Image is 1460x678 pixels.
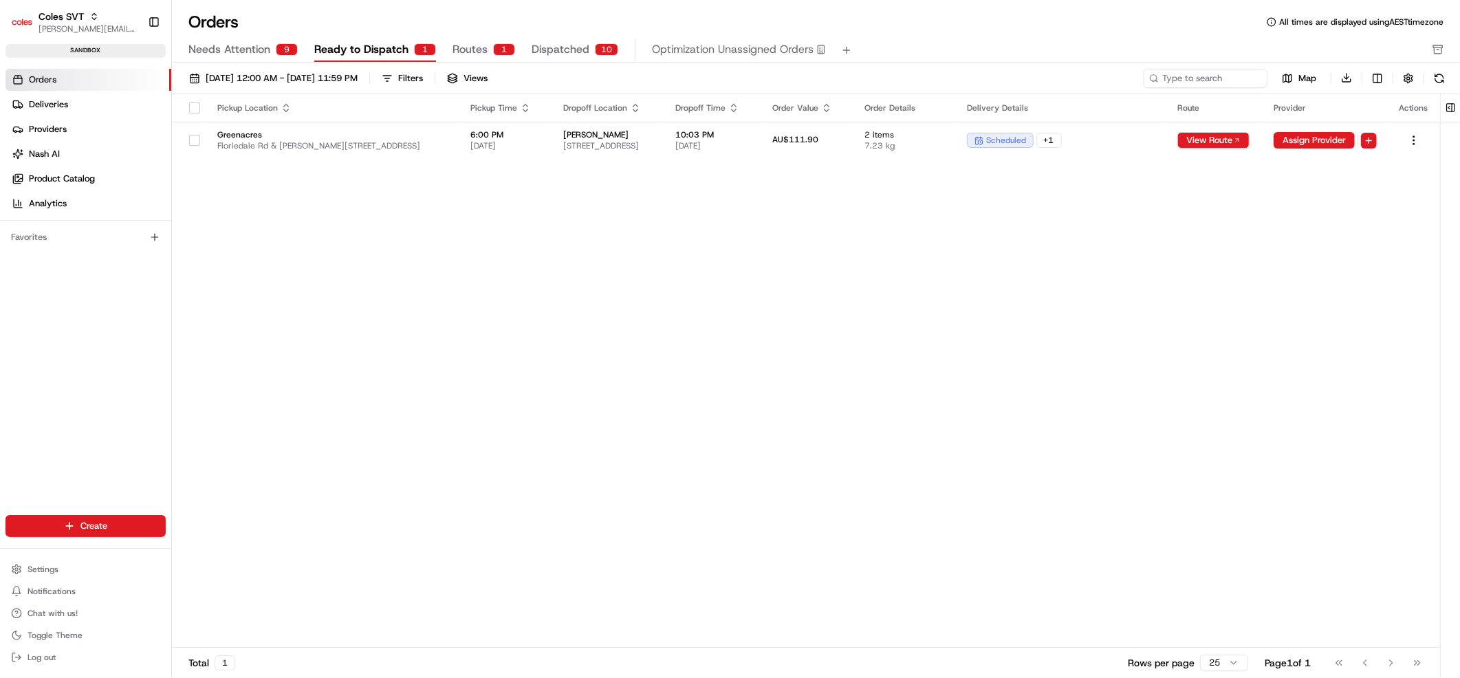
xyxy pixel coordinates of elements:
span: [STREET_ADDRESS] [563,140,653,151]
div: Route [1177,102,1252,113]
button: [PERSON_NAME][EMAIL_ADDRESS][DOMAIN_NAME] [39,23,137,34]
div: Order Value [772,102,842,113]
span: Needs Attention [188,41,270,58]
button: Refresh [1430,69,1449,88]
button: Settings [6,560,166,579]
button: Create [6,515,166,537]
p: Welcome 👋 [14,54,250,76]
span: Map [1298,72,1316,85]
button: Filters [375,69,429,88]
span: Optimization Unassigned Orders [652,41,814,58]
button: Coles SVTColes SVT[PERSON_NAME][EMAIL_ADDRESS][DOMAIN_NAME] [6,6,142,39]
button: Toggle Theme [6,626,166,645]
div: Favorites [6,226,166,248]
span: [DATE] [675,140,750,151]
div: Dropoff Location [563,102,653,113]
span: Nash AI [29,148,60,160]
button: Notifications [6,582,166,601]
button: [DATE] 12:00 AM - [DATE] 11:59 PM [183,69,364,88]
img: Nash [14,13,41,41]
span: 6:00 PM [470,129,541,140]
div: 9 [276,43,298,56]
div: Actions [1399,102,1429,113]
span: 7.23 kg [864,140,945,151]
span: Floriedale Rd & [PERSON_NAME][STREET_ADDRESS] [217,140,448,151]
button: Start new chat [234,135,250,151]
span: Knowledge Base [28,199,105,212]
button: Log out [6,648,166,667]
div: 10 [595,43,618,56]
span: AU$111.90 [772,134,818,145]
span: Analytics [29,197,67,210]
span: Create [80,520,107,532]
a: Orders [6,69,171,91]
div: Start new chat [47,131,226,144]
a: 💻API Documentation [111,193,226,218]
span: Toggle Theme [28,630,83,641]
div: Provider [1274,102,1377,113]
button: Views [441,69,494,88]
div: Pickup Location [217,102,448,113]
a: Providers [6,118,171,140]
span: [PERSON_NAME] [563,129,653,140]
p: Rows per page [1128,656,1195,670]
div: Filters [398,72,423,85]
a: Powered byPylon [97,232,166,243]
a: 📗Knowledge Base [8,193,111,218]
span: Notifications [28,586,76,597]
span: Providers [29,123,67,135]
span: Settings [28,564,58,575]
a: Analytics [6,193,171,215]
input: Type to search [1144,69,1267,88]
div: 💻 [116,200,127,211]
span: [DATE] 12:00 AM - [DATE] 11:59 PM [206,72,358,85]
span: 2 items [864,129,945,140]
div: Total [188,655,235,670]
span: [DATE] [470,140,541,151]
span: Orders [29,74,56,86]
img: 1736555255976-a54dd68f-1ca7-489b-9aae-adbdc363a1c4 [14,131,39,155]
span: Log out [28,652,56,663]
span: Routes [453,41,488,58]
button: Coles SVT [39,10,84,23]
span: Greenacres [217,129,448,140]
div: Delivery Details [967,102,1155,113]
button: Assign Provider [1274,132,1355,149]
span: Deliveries [29,98,68,111]
span: 10:03 PM [675,129,750,140]
span: Product Catalog [29,173,95,185]
div: sandbox [6,44,166,58]
span: Dispatched [532,41,589,58]
div: 📗 [14,200,25,211]
span: scheduled [986,135,1026,146]
span: Views [464,72,488,85]
div: Page 1 of 1 [1265,656,1311,670]
span: API Documentation [130,199,221,212]
div: Dropoff Time [675,102,750,113]
div: We're available if you need us! [47,144,174,155]
a: Deliveries [6,94,171,116]
span: Pylon [137,232,166,243]
img: Coles SVT [11,11,33,33]
button: View Route [1177,132,1250,149]
div: 1 [215,655,235,670]
div: Pickup Time [470,102,541,113]
div: Order Details [864,102,945,113]
div: + 1 [1036,133,1062,148]
button: Map [1273,70,1325,87]
span: All times are displayed using AEST timezone [1279,17,1443,28]
span: Ready to Dispatch [314,41,408,58]
button: Chat with us! [6,604,166,623]
input: Clear [36,88,227,102]
div: 1 [493,43,515,56]
div: 1 [414,43,436,56]
span: Chat with us! [28,608,78,619]
h1: Orders [188,11,239,33]
a: Nash AI [6,143,171,165]
a: Product Catalog [6,168,171,190]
